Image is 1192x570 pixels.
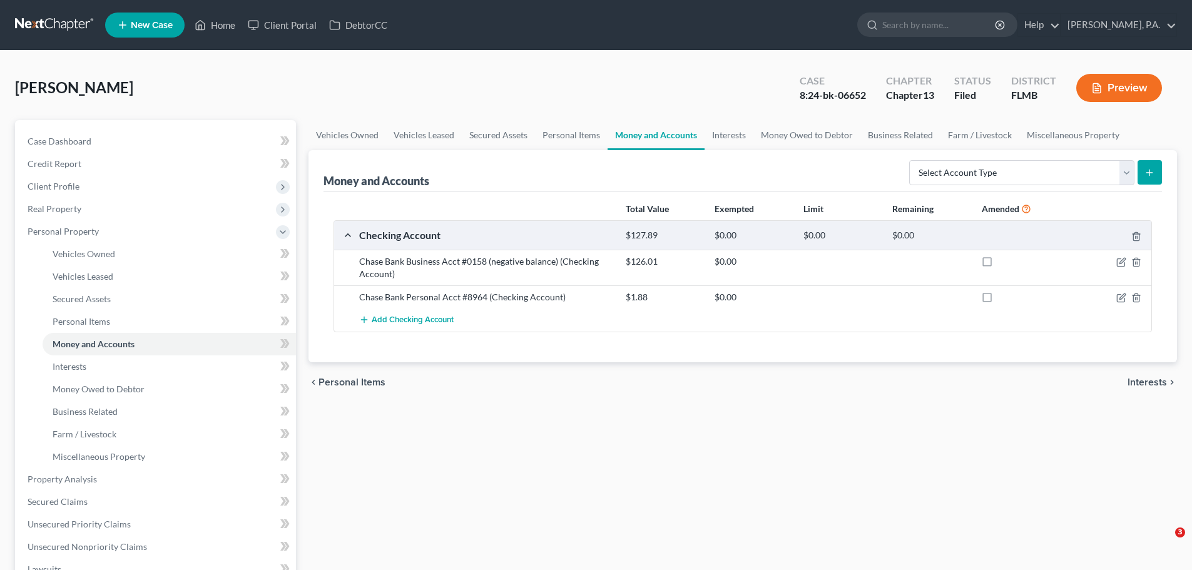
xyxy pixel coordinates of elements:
div: Status [954,74,991,88]
a: Secured Assets [43,288,296,310]
a: Farm / Livestock [940,120,1019,150]
iframe: Intercom live chat [1149,527,1179,557]
span: Vehicles Leased [53,271,113,282]
a: Credit Report [18,153,296,175]
div: $1.88 [619,291,708,303]
a: Vehicles Leased [386,120,462,150]
span: [PERSON_NAME] [15,78,133,96]
span: Miscellaneous Property [53,451,145,462]
a: Property Analysis [18,468,296,491]
div: $127.89 [619,230,708,242]
a: Client Portal [242,14,323,36]
strong: Exempted [715,203,754,214]
span: 3 [1175,527,1185,537]
span: Money and Accounts [53,338,135,349]
a: Vehicles Owned [43,243,296,265]
button: Add Checking Account [359,308,454,332]
a: Personal Items [43,310,296,333]
a: Miscellaneous Property [1019,120,1127,150]
div: $126.01 [619,255,708,268]
span: Personal Property [28,226,99,237]
a: Secured Assets [462,120,535,150]
span: Unsecured Nonpriority Claims [28,541,147,552]
span: Money Owed to Debtor [53,384,145,394]
span: Case Dashboard [28,136,91,146]
strong: Limit [803,203,823,214]
a: Home [188,14,242,36]
div: District [1011,74,1056,88]
strong: Total Value [626,203,669,214]
div: Chase Bank Business Acct #0158 (negative balance) (Checking Account) [353,255,619,280]
a: DebtorCC [323,14,394,36]
span: Unsecured Priority Claims [28,519,131,529]
div: Case [800,74,866,88]
a: Help [1018,14,1060,36]
a: Farm / Livestock [43,423,296,445]
div: $0.00 [886,230,975,242]
a: Interests [43,355,296,378]
i: chevron_left [308,377,318,387]
span: Property Analysis [28,474,97,484]
div: $0.00 [797,230,886,242]
span: Personal Items [53,316,110,327]
a: Business Related [43,400,296,423]
a: Vehicles Leased [43,265,296,288]
span: Client Profile [28,181,79,191]
a: Vehicles Owned [308,120,386,150]
div: Checking Account [353,228,619,242]
a: Money Owed to Debtor [43,378,296,400]
div: 8:24-bk-06652 [800,88,866,103]
a: Interests [705,120,753,150]
a: Unsecured Priority Claims [18,513,296,536]
div: FLMB [1011,88,1056,103]
div: Filed [954,88,991,103]
input: Search by name... [882,13,997,36]
a: [PERSON_NAME], P.A. [1061,14,1176,36]
a: Unsecured Nonpriority Claims [18,536,296,558]
div: $0.00 [708,291,797,303]
a: Miscellaneous Property [43,445,296,468]
button: chevron_left Personal Items [308,377,385,387]
strong: Remaining [892,203,934,214]
span: Real Property [28,203,81,214]
a: Case Dashboard [18,130,296,153]
a: Money and Accounts [43,333,296,355]
span: Farm / Livestock [53,429,116,439]
div: Money and Accounts [323,173,429,188]
button: Interests chevron_right [1128,377,1177,387]
span: Interests [1128,377,1167,387]
strong: Amended [982,203,1019,214]
a: Secured Claims [18,491,296,513]
div: $0.00 [708,230,797,242]
a: Personal Items [535,120,608,150]
span: New Case [131,21,173,30]
span: Interests [53,361,86,372]
span: Add Checking Account [372,315,454,325]
button: Preview [1076,74,1162,102]
span: 13 [923,89,934,101]
i: chevron_right [1167,377,1177,387]
span: Credit Report [28,158,81,169]
span: Secured Assets [53,293,111,304]
span: Business Related [53,406,118,417]
div: Chase Bank Personal Acct #8964 (Checking Account) [353,291,619,303]
div: $0.00 [708,255,797,268]
a: Business Related [860,120,940,150]
div: Chapter [886,88,934,103]
span: Secured Claims [28,496,88,507]
a: Money and Accounts [608,120,705,150]
span: Personal Items [318,377,385,387]
span: Vehicles Owned [53,248,115,259]
a: Money Owed to Debtor [753,120,860,150]
div: Chapter [886,74,934,88]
